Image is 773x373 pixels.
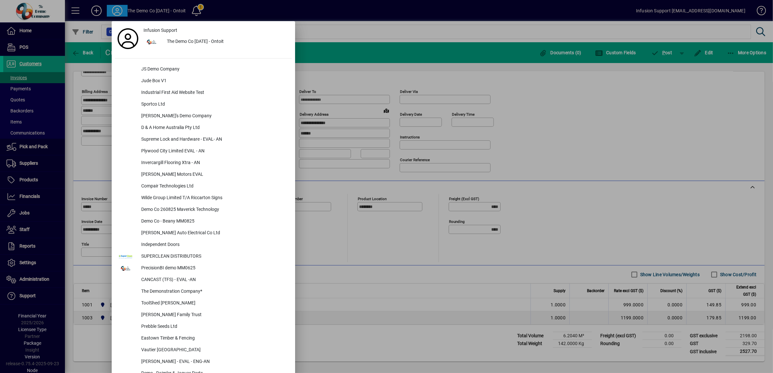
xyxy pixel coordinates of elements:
[136,333,292,344] div: Eastown Timber & Fencing
[136,122,292,134] div: D & A Home Australia Pty Ltd
[115,344,292,356] button: Vautier [GEOGRAPHIC_DATA]
[115,110,292,122] button: [PERSON_NAME]'s Demo Company
[162,36,292,48] div: The Demo Co [DATE] - Ontoit
[136,75,292,87] div: Jude Box V1
[136,157,292,169] div: Invercargill Flooring Xtra - AN
[136,146,292,157] div: Plywood City Limited EVAL - AN
[136,110,292,122] div: [PERSON_NAME]'s Demo Company
[115,251,292,263] button: SUPERCLEAN DISTRIBUTORS
[143,27,177,34] span: Infusion Support
[115,87,292,99] button: Industrial First Aid Website Test
[136,251,292,263] div: SUPERCLEAN DISTRIBUTORS
[136,87,292,99] div: Industrial First Aid Website Test
[136,321,292,333] div: Prebble Seeds Ltd
[115,274,292,286] button: CANCAST (TFS) - EVAL -AN
[115,321,292,333] button: Prebble Seeds Ltd
[115,298,292,309] button: ToolShed [PERSON_NAME]
[115,157,292,169] button: Invercargill Flooring Xtra - AN
[136,134,292,146] div: Supreme Lock and Hardware - EVAL- AN
[115,356,292,368] button: [PERSON_NAME] - EVAL - ENG-AN
[136,99,292,110] div: Sportco Ltd
[115,216,292,227] button: Demo Co - Beany MM0825
[136,286,292,298] div: The Demonstration Company*
[136,181,292,192] div: Compair Technologies Ltd
[136,64,292,75] div: JS Demo Company
[115,33,141,45] a: Profile
[115,333,292,344] button: Eastown Timber & Fencing
[136,227,292,239] div: [PERSON_NAME] Auto Electrical Co Ltd
[115,263,292,274] button: PrecisionBI demo MM0625
[136,169,292,181] div: [PERSON_NAME] Motors EVAL
[115,134,292,146] button: Supreme Lock and Hardware - EVAL- AN
[136,309,292,321] div: [PERSON_NAME] Family Trust
[115,204,292,216] button: Demo Co 260825 Maverick Technology
[115,75,292,87] button: Jude Box V1
[115,64,292,75] button: JS Demo Company
[115,122,292,134] button: D & A Home Australia Pty Ltd
[115,99,292,110] button: Sportco Ltd
[115,239,292,251] button: Independent Doors
[136,192,292,204] div: Wilde Group Limited T/A Riccarton Signs
[115,227,292,239] button: [PERSON_NAME] Auto Electrical Co Ltd
[136,356,292,368] div: [PERSON_NAME] - EVAL - ENG-AN
[141,36,292,48] button: The Demo Co [DATE] - Ontoit
[115,181,292,192] button: Compair Technologies Ltd
[115,286,292,298] button: The Demonstration Company*
[136,344,292,356] div: Vautier [GEOGRAPHIC_DATA]
[136,204,292,216] div: Demo Co 260825 Maverick Technology
[115,309,292,321] button: [PERSON_NAME] Family Trust
[136,239,292,251] div: Independent Doors
[136,274,292,286] div: CANCAST (TFS) - EVAL -AN
[115,146,292,157] button: Plywood City Limited EVAL - AN
[136,216,292,227] div: Demo Co - Beany MM0825
[115,192,292,204] button: Wilde Group Limited T/A Riccarton Signs
[115,169,292,181] button: [PERSON_NAME] Motors EVAL
[136,263,292,274] div: PrecisionBI demo MM0625
[141,24,292,36] a: Infusion Support
[136,298,292,309] div: ToolShed [PERSON_NAME]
